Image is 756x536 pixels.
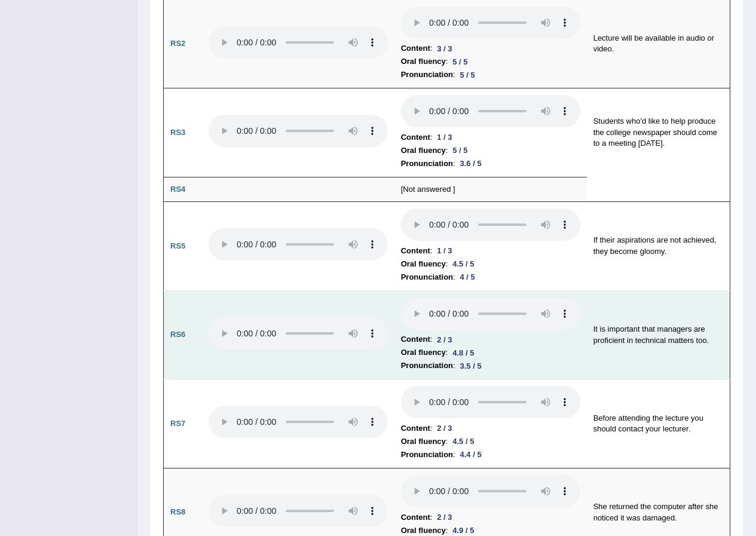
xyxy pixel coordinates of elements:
li: : [401,68,580,81]
b: RS4 [170,185,185,194]
b: Oral fluency [401,144,446,157]
div: 2 / 3 [432,333,457,346]
div: 4.5 / 5 [448,258,479,270]
b: Pronunciation [401,448,453,461]
div: 4.5 / 5 [448,435,479,448]
li: : [401,42,580,55]
b: Content [401,333,430,346]
td: Students who'd like to help produce the college newspaper should come to a meeting [DATE]. [587,88,730,177]
td: [Not answered ] [394,177,587,202]
b: Content [401,131,430,144]
div: 3.5 / 5 [455,360,486,372]
b: Content [401,244,430,258]
b: RS7 [170,419,185,428]
div: 5 / 5 [448,56,472,68]
div: 4.4 / 5 [455,448,486,461]
div: 1 / 3 [432,244,457,257]
li: : [401,346,580,359]
div: 4 / 5 [455,271,480,283]
li: : [401,271,580,284]
div: 1 / 3 [432,131,457,143]
div: 2 / 3 [432,511,457,523]
div: 4.8 / 5 [448,347,479,359]
b: Oral fluency [401,55,446,68]
li: : [401,55,580,68]
b: Oral fluency [401,435,446,448]
b: RS5 [170,241,185,250]
b: RS6 [170,330,185,339]
b: RS2 [170,39,185,48]
li: : [401,448,580,461]
b: Oral fluency [401,346,446,359]
b: Pronunciation [401,157,453,170]
b: RS8 [170,507,185,516]
li: : [401,511,580,524]
li: : [401,157,580,170]
td: Before attending the lecture you should contact your lecturer. [587,379,730,468]
li: : [401,333,580,346]
li: : [401,422,580,435]
div: 2 / 3 [432,422,457,434]
div: 3 / 3 [432,42,457,55]
li: : [401,258,580,271]
b: Pronunciation [401,68,453,81]
td: If their aspirations are not achieved, they become gloomy. [587,202,730,291]
li: : [401,244,580,258]
li: : [401,359,580,372]
div: 5 / 5 [455,69,480,81]
b: Pronunciation [401,359,453,372]
b: Pronunciation [401,271,453,284]
b: Content [401,42,430,55]
b: Oral fluency [401,258,446,271]
li: : [401,144,580,157]
div: 3.6 / 5 [455,157,486,170]
li: : [401,435,580,448]
b: Content [401,511,430,524]
div: 5 / 5 [448,144,472,157]
li: : [401,131,580,144]
td: It is important that managers are proficient in technical matters too. [587,290,730,379]
b: RS3 [170,128,185,137]
b: Content [401,422,430,435]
